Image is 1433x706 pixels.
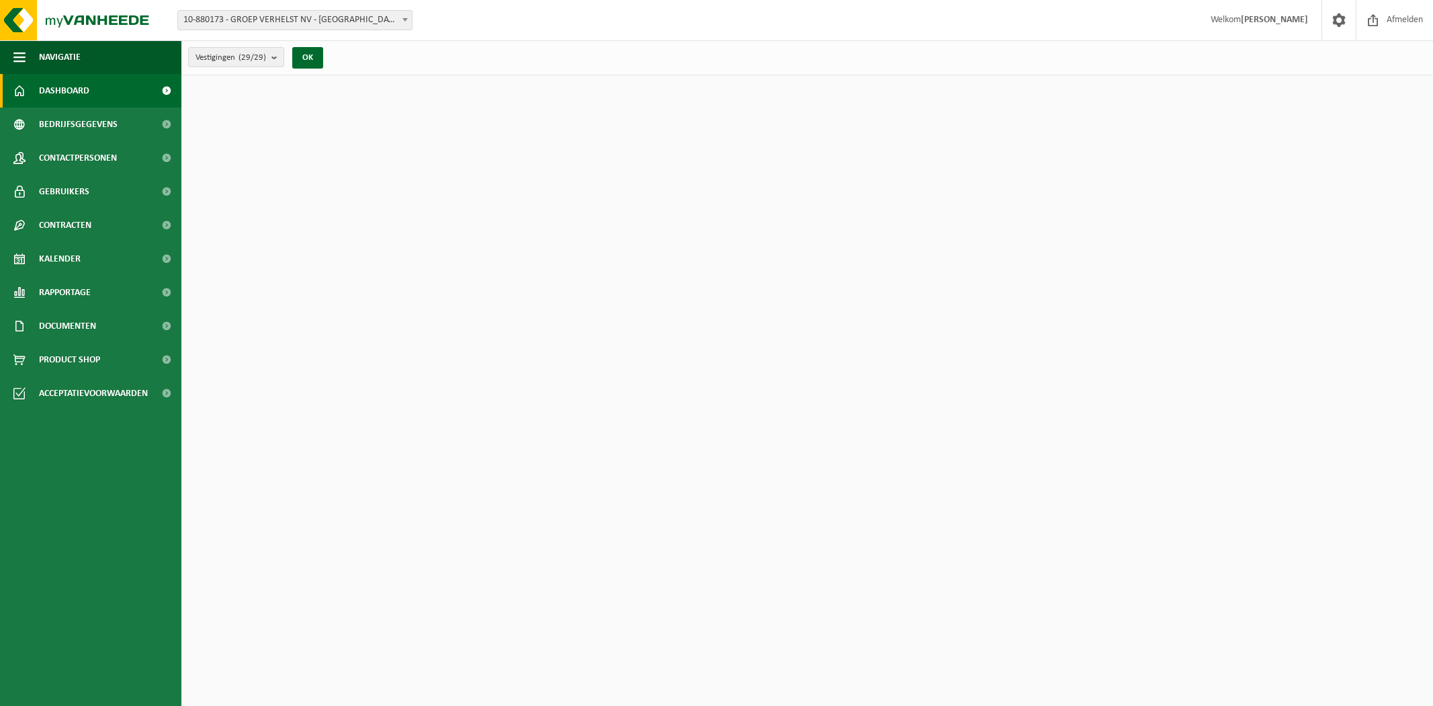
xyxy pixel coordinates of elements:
span: 10-880173 - GROEP VERHELST NV - OOSTENDE [177,10,412,30]
span: Vestigingen [196,48,266,68]
span: Kalender [39,242,81,276]
span: Navigatie [39,40,81,74]
span: Bedrijfsgegevens [39,108,118,141]
span: Acceptatievoorwaarden [39,377,148,410]
span: Dashboard [39,74,89,108]
span: Documenten [39,309,96,343]
button: OK [292,47,323,69]
count: (29/29) [238,53,266,62]
span: 10-880173 - GROEP VERHELST NV - OOSTENDE [178,11,412,30]
button: Vestigingen(29/29) [188,47,284,67]
strong: [PERSON_NAME] [1241,15,1308,25]
span: Contactpersonen [39,141,117,175]
span: Contracten [39,208,91,242]
span: Rapportage [39,276,91,309]
span: Product Shop [39,343,100,377]
span: Gebruikers [39,175,89,208]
